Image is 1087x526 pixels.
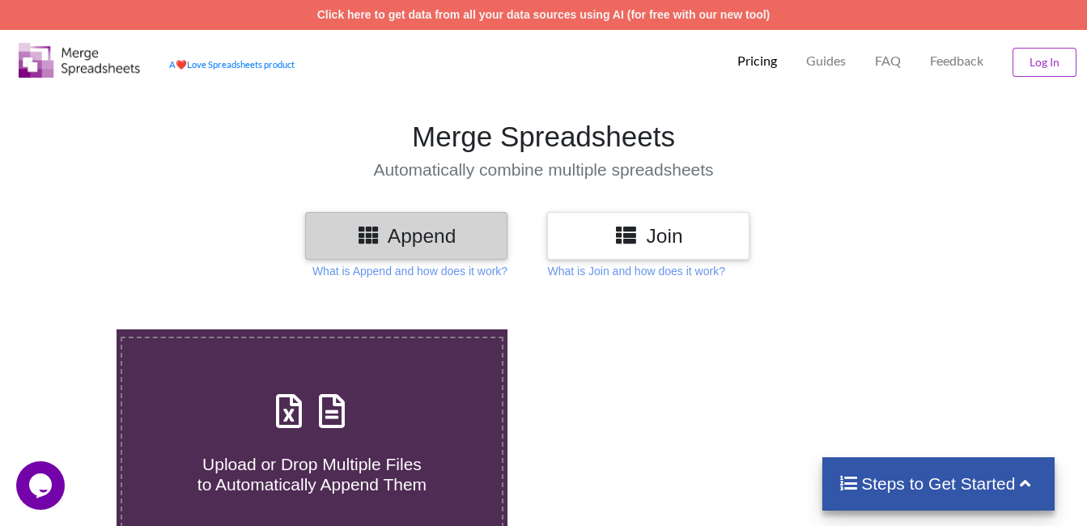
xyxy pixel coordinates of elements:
a: AheartLove Spreadsheets product [169,59,295,70]
p: Guides [806,53,846,70]
p: What is Append and how does it work? [312,263,507,279]
p: FAQ [875,53,901,70]
h3: Join [559,224,737,248]
span: Upload or Drop Multiple Files to Automatically Append Them [197,455,427,494]
iframe: chat widget [16,461,68,510]
span: heart [176,59,187,70]
p: Pricing [737,53,777,70]
h3: Append [317,224,495,248]
button: Log In [1013,48,1076,77]
h4: Steps to Get Started [839,473,1038,494]
p: What is Join and how does it work? [547,263,724,279]
img: Logo.png [19,43,140,78]
span: Feedback [930,54,983,67]
a: Click here to get data from all your data sources using AI (for free with our new tool) [317,8,771,21]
